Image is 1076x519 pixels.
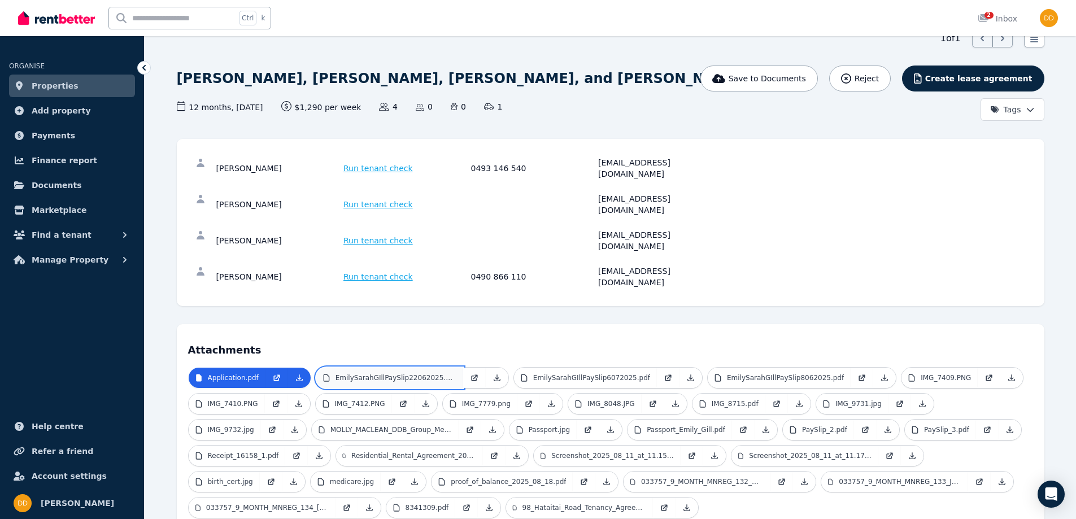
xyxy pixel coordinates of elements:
button: Save to Documents [700,66,818,91]
img: RentBetter [18,10,95,27]
a: Open in new Tab [851,368,873,388]
a: Open in new Tab [878,446,901,466]
span: Find a tenant [32,228,92,242]
a: IMG_7409.PNG [901,368,978,388]
a: Properties [9,75,135,97]
a: Application.pdf [189,368,265,388]
a: Download Attachment [703,446,726,466]
a: Download Attachment [486,368,508,388]
a: 98_Hataitai_Road_Tenancy_Agreement_Kassim_et_al.pdf [506,498,653,518]
a: Open in new Tab [573,472,595,492]
p: Screenshot_2025_08_11_at_11.17.00 am.png [749,451,872,460]
div: Inbox [978,13,1017,24]
a: Download Attachment [664,394,687,414]
p: IMG_9731.jpg [835,399,882,408]
p: medicare.jpg [330,477,374,486]
p: MOLLY_MACLEAN_DDB_Group_Mel.pdf [330,425,452,434]
a: Refer a friend [9,440,135,463]
a: Download Attachment [358,498,381,518]
a: Open in new Tab [459,420,481,440]
a: Download Attachment [540,394,563,414]
div: [PERSON_NAME] [216,193,341,216]
p: IMG_7410.PNG [208,399,258,408]
a: Download Attachment [481,420,504,440]
a: Open in new Tab [968,472,991,492]
img: Dean Dixon [1040,9,1058,27]
div: 0490 866 110 [471,265,595,288]
span: 0 [416,101,433,112]
a: Open in new Tab [483,446,506,466]
a: Download Attachment [595,472,618,492]
span: Reject [855,73,879,84]
a: Download Attachment [679,368,702,388]
p: Application.pdf [208,373,259,382]
a: 033757_9_MONTH_MNREG_134_[DATE].pdf [189,498,336,518]
a: Download Attachment [308,446,330,466]
p: Receipt_16158_1.pdf [208,451,279,460]
h1: [PERSON_NAME], [PERSON_NAME], [PERSON_NAME], and [PERSON_NAME] [177,69,744,88]
a: 033757_9_MONTH_MNREG_132_May_2025.pdf [624,472,770,492]
a: Download Attachment [873,368,896,388]
a: Download Attachment [403,472,426,492]
a: Open in new Tab [642,394,664,414]
p: IMG_8715.pdf [712,399,759,408]
a: Residential_Rental_Agreement_2024_03_25_80_Leopold_Street_.pdf [336,446,483,466]
div: 0493 146 540 [471,157,595,180]
a: Passport_Emily_Gill.pdf [628,420,732,440]
a: Marketplace [9,199,135,221]
a: Open in new Tab [455,498,478,518]
a: IMG_7779.png [443,394,517,414]
a: Download Attachment [599,420,622,440]
a: IMG_8048.JPG [568,394,642,414]
span: Create lease agreement [925,73,1033,84]
span: Run tenant check [343,199,413,210]
a: PaySlip_3.pdf [905,420,976,440]
a: IMG_7410.PNG [189,394,265,414]
p: 8341309.pdf [406,503,449,512]
a: 8341309.pdf [386,498,456,518]
span: Add property [32,104,91,117]
div: Open Intercom Messenger [1038,481,1065,508]
a: Download Attachment [287,394,310,414]
span: Run tenant check [343,271,413,282]
h4: Attachments [188,335,1033,358]
div: [PERSON_NAME] [216,229,341,252]
a: Download Attachment [478,498,500,518]
p: EmilySarahGIllPaySlip22062025.pdf [336,373,456,382]
a: EmilySarahGIllPaySlip6072025.pdf [514,368,657,388]
a: Receipt_16158_1.pdf [189,446,286,466]
a: Open in new Tab [577,420,599,440]
a: Download Attachment [676,498,698,518]
a: Open in new Tab [765,394,788,414]
a: Open in new Tab [854,420,877,440]
a: Download Attachment [793,472,816,492]
a: birth_cert.jpg [189,472,260,492]
a: Help centre [9,415,135,438]
a: Download Attachment [755,420,777,440]
a: Open in new Tab [260,472,282,492]
p: PaySlip_2.pdf [802,425,847,434]
a: Open in new Tab [261,420,284,440]
button: Manage Property [9,248,135,271]
a: Download Attachment [415,394,437,414]
a: Open in new Tab [888,394,911,414]
p: Residential_Rental_Agreement_2024_03_25_80_Leopold_Street_.pdf [351,451,476,460]
a: proof_of_balance_2025_08_18.pdf [432,472,573,492]
span: 4 [379,101,397,112]
span: 1 of 1 [940,32,961,45]
a: Download Attachment [877,420,899,440]
a: Download Attachment [1000,368,1023,388]
a: EmilySarahGIllPaySlip8062025.pdf [708,368,851,388]
p: IMG_7412.PNG [335,399,385,408]
span: 2 [984,12,994,19]
a: IMG_7412.PNG [316,394,392,414]
p: IMG_8048.JPG [587,399,635,408]
span: Finance report [32,154,97,167]
a: Open in new Tab [732,420,755,440]
span: Save to Documents [729,73,806,84]
a: Open in new Tab [285,446,308,466]
div: [EMAIL_ADDRESS][DOMAIN_NAME] [598,265,722,288]
a: Open in new Tab [463,368,486,388]
span: Tags [990,104,1021,115]
p: IMG_9732.jpg [208,425,254,434]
